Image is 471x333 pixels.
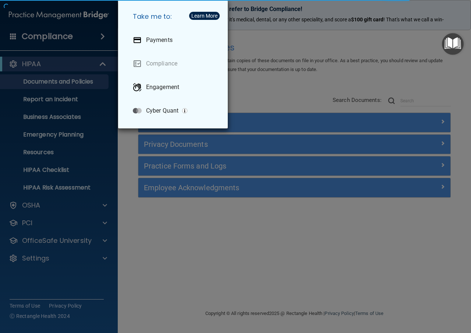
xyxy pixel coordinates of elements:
div: Learn More [191,13,217,18]
a: Payments [127,30,222,50]
p: Payments [146,36,173,44]
p: Engagement [146,84,179,91]
p: Cyber Quant [146,107,178,114]
button: Open Resource Center [442,33,464,55]
h5: Take me to: [127,6,222,27]
a: Engagement [127,77,222,98]
button: Learn More [189,12,220,20]
a: Compliance [127,53,222,74]
a: Cyber Quant [127,100,222,121]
